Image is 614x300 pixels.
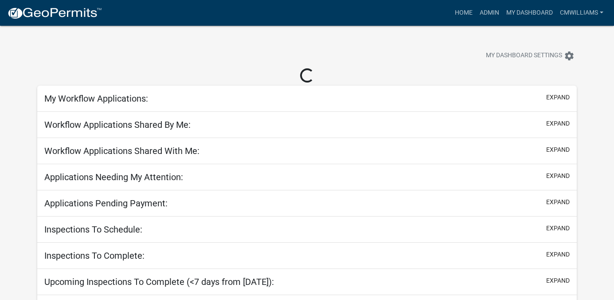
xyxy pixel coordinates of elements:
a: My Dashboard [503,4,556,21]
h5: Upcoming Inspections To Complete (<7 days from [DATE]): [44,276,274,287]
h5: Applications Needing My Attention: [44,172,183,182]
a: Admin [476,4,503,21]
button: expand [546,171,570,181]
button: expand [546,197,570,207]
h5: Workflow Applications Shared By Me: [44,119,191,130]
a: cmwilliams [556,4,607,21]
span: My Dashboard Settings [486,51,562,61]
h5: Applications Pending Payment: [44,198,168,209]
button: expand [546,224,570,233]
h5: Inspections To Schedule: [44,224,142,235]
button: expand [546,145,570,154]
button: My Dashboard Settingssettings [479,47,582,64]
button: expand [546,250,570,259]
button: expand [546,119,570,128]
a: Home [451,4,476,21]
h5: Inspections To Complete: [44,250,145,261]
h5: My Workflow Applications: [44,93,148,104]
button: expand [546,276,570,285]
h5: Workflow Applications Shared With Me: [44,146,199,156]
button: expand [546,93,570,102]
i: settings [564,51,575,61]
